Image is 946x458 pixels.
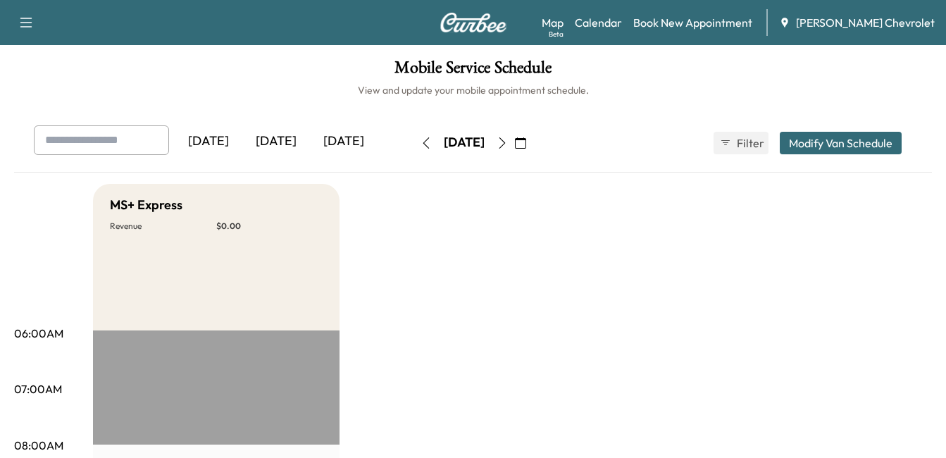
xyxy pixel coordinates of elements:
[440,13,507,32] img: Curbee Logo
[737,135,762,151] span: Filter
[242,125,310,158] div: [DATE]
[14,83,932,97] h6: View and update your mobile appointment schedule.
[216,221,323,232] p: $ 0.00
[444,134,485,151] div: [DATE]
[780,132,902,154] button: Modify Van Schedule
[110,195,182,215] h5: MS+ Express
[633,14,752,31] a: Book New Appointment
[796,14,935,31] span: [PERSON_NAME] Chevrolet
[14,437,63,454] p: 08:00AM
[110,221,216,232] p: Revenue
[549,29,564,39] div: Beta
[14,325,63,342] p: 06:00AM
[714,132,768,154] button: Filter
[14,59,932,83] h1: Mobile Service Schedule
[542,14,564,31] a: MapBeta
[175,125,242,158] div: [DATE]
[575,14,622,31] a: Calendar
[310,125,378,158] div: [DATE]
[14,380,62,397] p: 07:00AM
